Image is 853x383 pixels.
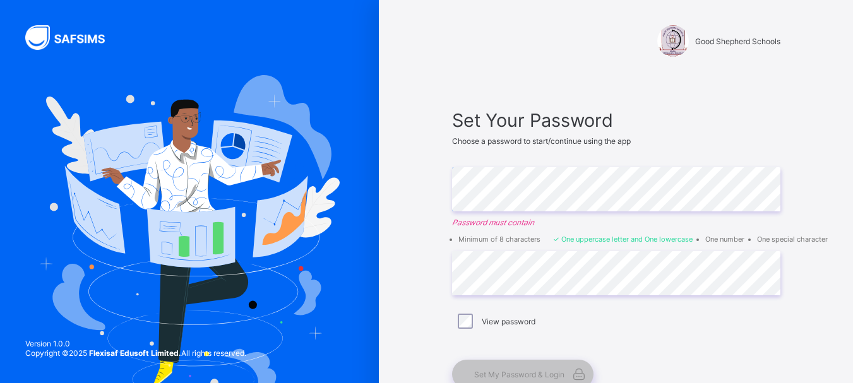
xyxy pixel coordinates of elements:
[757,235,828,244] li: One special character
[482,317,535,326] label: View password
[474,370,564,379] span: Set My Password & Login
[25,25,120,50] img: SAFSIMS Logo
[25,348,246,358] span: Copyright © 2025 All rights reserved.
[452,109,780,131] span: Set Your Password
[25,339,246,348] span: Version 1.0.0
[553,235,693,244] li: One uppercase letter and One lowercase
[452,136,631,146] span: Choose a password to start/continue using the app
[452,218,780,227] em: Password must contain
[705,235,744,244] li: One number
[695,37,780,46] span: Good Shepherd Schools
[657,25,689,57] img: Good Shepherd Schools
[89,348,181,358] strong: Flexisaf Edusoft Limited.
[458,235,540,244] li: Minimum of 8 characters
